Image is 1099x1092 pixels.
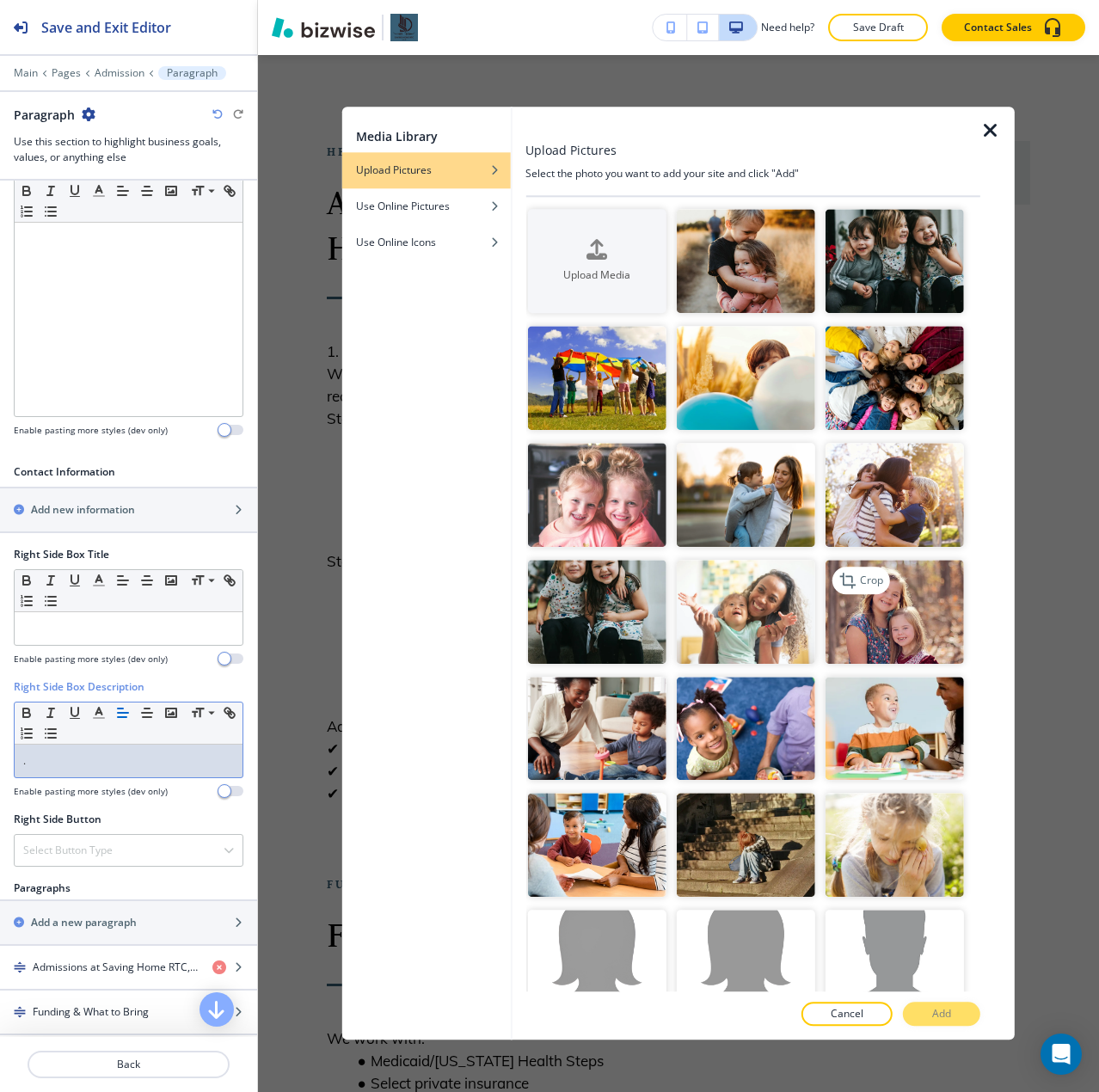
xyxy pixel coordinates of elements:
h4: Upload Pictures [356,163,432,178]
h3: Use this section to highlight business goals, values, or anything else [14,134,243,165]
button: Main [14,67,38,79]
h4: Select the photo you want to add your site and click "Add" [525,166,980,181]
h2: Right Side Box Title [14,547,109,562]
h4: Upload Media [527,267,666,283]
h2: Right Side Button [14,812,101,827]
button: Upload Media [527,209,666,313]
h2: Add new information [31,502,135,518]
img: Drag [14,961,26,973]
button: Admission [95,67,144,79]
h2: Media Library [356,127,438,145]
img: Bizwise Logo [272,17,375,38]
h4: Enable pasting more styles (dev only) [14,424,168,437]
button: Upload Pictures [342,152,511,188]
h4: Enable pasting more styles (dev only) [14,653,168,666]
button: Use Online Icons [342,224,511,261]
button: Paragraph [158,66,226,80]
button: Back [28,1051,230,1078]
p: Paragraph [167,67,218,79]
img: Drag [14,1006,26,1018]
h4: Select Button Type [23,843,113,858]
h3: Upload Pictures [525,141,617,159]
p: Cancel [831,1007,863,1022]
h2: Add a new paragraph [31,915,137,930]
h4: Funding & What to Bring [33,1004,149,1020]
p: Save Draft [850,20,906,35]
h4: Use Online Pictures [356,199,450,214]
button: Use Online Pictures [342,188,511,224]
h2: Paragraphs [14,880,71,896]
p: Crop [860,573,883,588]
h2: Paragraph [14,106,75,124]
h4: Enable pasting more styles (dev only) [14,785,168,798]
h3: Need help? [761,20,814,35]
p: . [23,753,234,769]
div: Crop [832,567,890,594]
p: Back [29,1057,228,1072]
h2: Contact Information [14,464,257,480]
h4: Use Online Icons [356,235,436,250]
h2: Right Side Box Description [14,679,144,695]
button: Pages [52,67,81,79]
button: Cancel [801,1003,893,1027]
div: Open Intercom Messenger [1041,1034,1082,1075]
h2: Save and Exit Editor [41,17,171,38]
h4: Admissions at Saving Home RTC, LLC [33,960,199,975]
button: Save Draft [828,14,928,41]
button: Contact Sales [942,14,1085,41]
p: Contact Sales [964,20,1032,35]
img: Your Logo [390,14,418,41]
